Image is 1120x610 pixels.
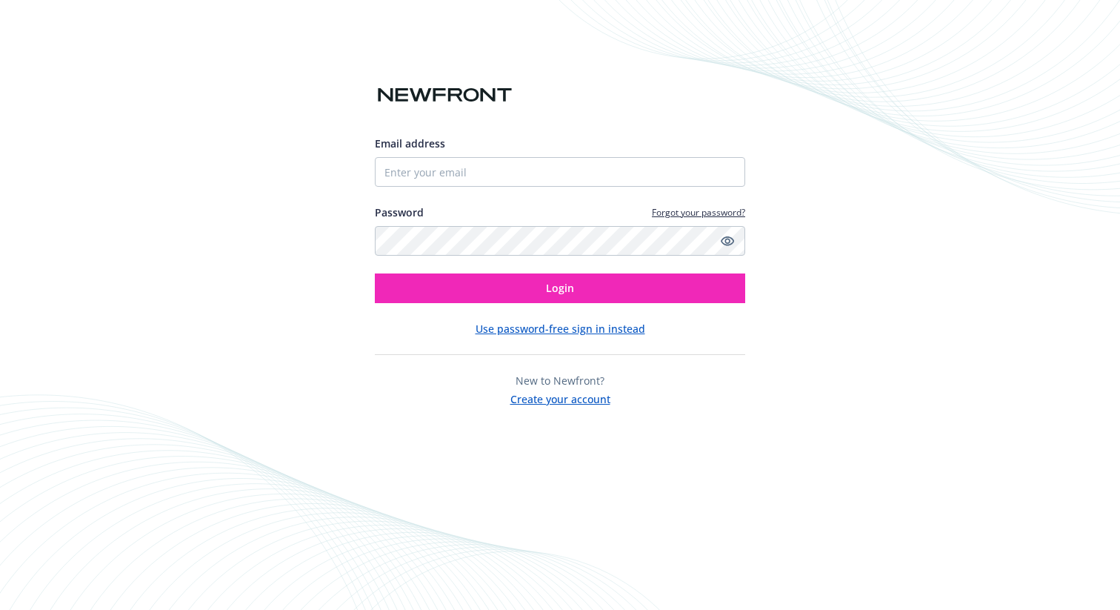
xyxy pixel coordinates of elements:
[476,321,645,337] button: Use password-free sign in instead
[375,273,745,303] button: Login
[375,136,445,150] span: Email address
[375,82,515,108] img: Newfront logo
[652,206,745,219] a: Forgot your password?
[375,157,745,187] input: Enter your email
[516,374,604,388] span: New to Newfront?
[375,226,745,256] input: Enter your password
[510,388,610,407] button: Create your account
[546,281,574,295] span: Login
[375,205,424,220] label: Password
[719,232,736,250] a: Show password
